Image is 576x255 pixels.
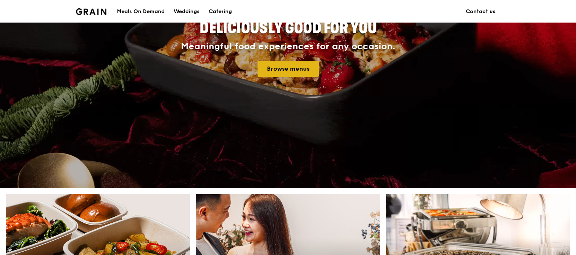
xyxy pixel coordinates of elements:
div: Meaningful food experiences for any occasion. [153,41,423,52]
span: Deliciously good for you [200,19,377,37]
a: Contact us [461,0,500,23]
div: Meals On Demand [117,0,165,23]
div: Catering [209,0,232,23]
a: Browse menus [258,61,319,77]
div: Weddings [174,0,200,23]
a: Catering [204,0,236,23]
img: Grain [76,8,106,15]
a: Weddings [169,0,204,23]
